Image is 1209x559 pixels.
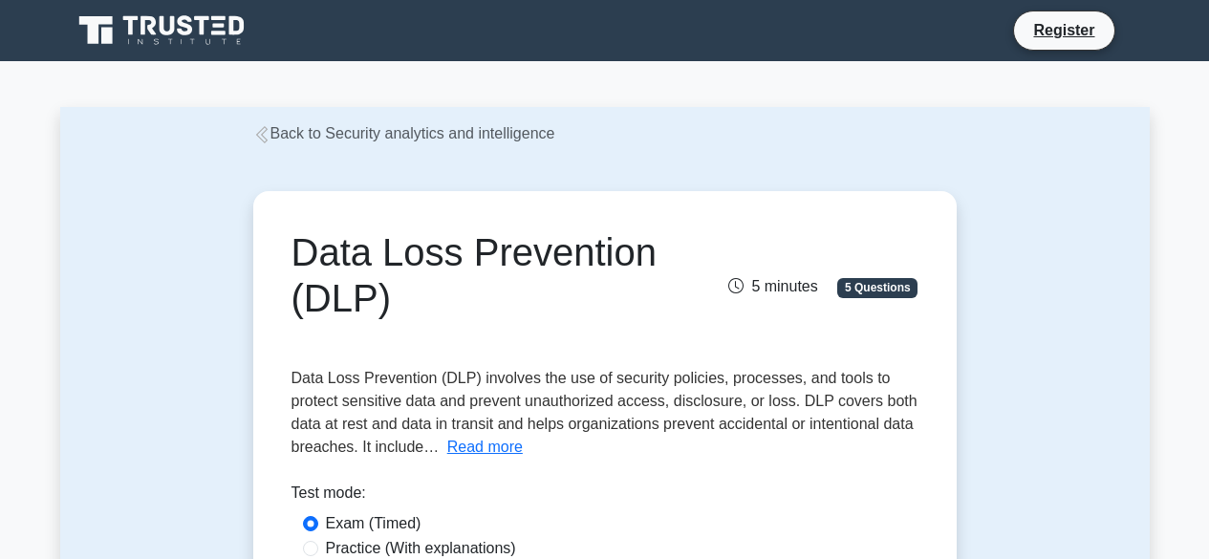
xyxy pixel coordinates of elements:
[1022,18,1106,42] a: Register
[291,229,702,321] h1: Data Loss Prevention (DLP)
[728,278,817,294] span: 5 minutes
[253,125,555,141] a: Back to Security analytics and intelligence
[291,482,918,512] div: Test mode:
[291,370,918,455] span: Data Loss Prevention (DLP) involves the use of security policies, processes, and tools to protect...
[326,512,421,535] label: Exam (Timed)
[837,278,918,297] span: 5 Questions
[447,436,523,459] button: Read more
